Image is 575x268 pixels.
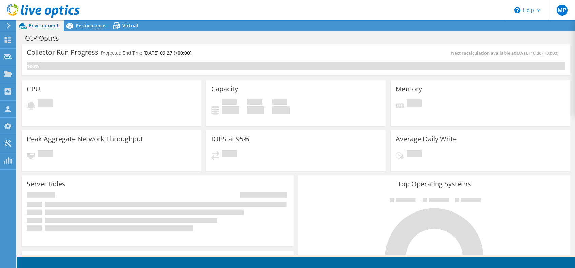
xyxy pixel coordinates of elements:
span: Performance [76,22,105,29]
span: [DATE] 09:27 (+00:00) [143,50,191,56]
span: Pending [222,150,237,159]
span: Used [222,99,237,106]
span: Free [247,99,262,106]
h4: 0 GiB [247,106,264,114]
h4: 0 GiB [272,106,290,114]
h3: CPU [27,85,40,93]
svg: \n [514,7,520,13]
h3: Server Roles [27,180,65,188]
h3: Capacity [211,85,238,93]
h4: 0 GiB [222,106,239,114]
span: Pending [38,150,53,159]
span: Pending [407,150,422,159]
span: [DATE] 16:36 (+00:00) [516,50,558,56]
h3: IOPS at 95% [211,135,249,143]
h3: Memory [396,85,422,93]
h1: CCP Optics [22,35,69,42]
span: Total [272,99,287,106]
h3: Peak Aggregate Network Throughput [27,135,143,143]
span: MP [557,5,568,16]
span: Pending [407,99,422,109]
span: Next recalculation available at [451,50,562,56]
h3: Average Daily Write [396,135,457,143]
h3: Top Operating Systems [303,180,565,188]
span: Environment [29,22,59,29]
span: Virtual [122,22,138,29]
span: Pending [38,99,53,109]
h4: Projected End Time: [101,49,191,57]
